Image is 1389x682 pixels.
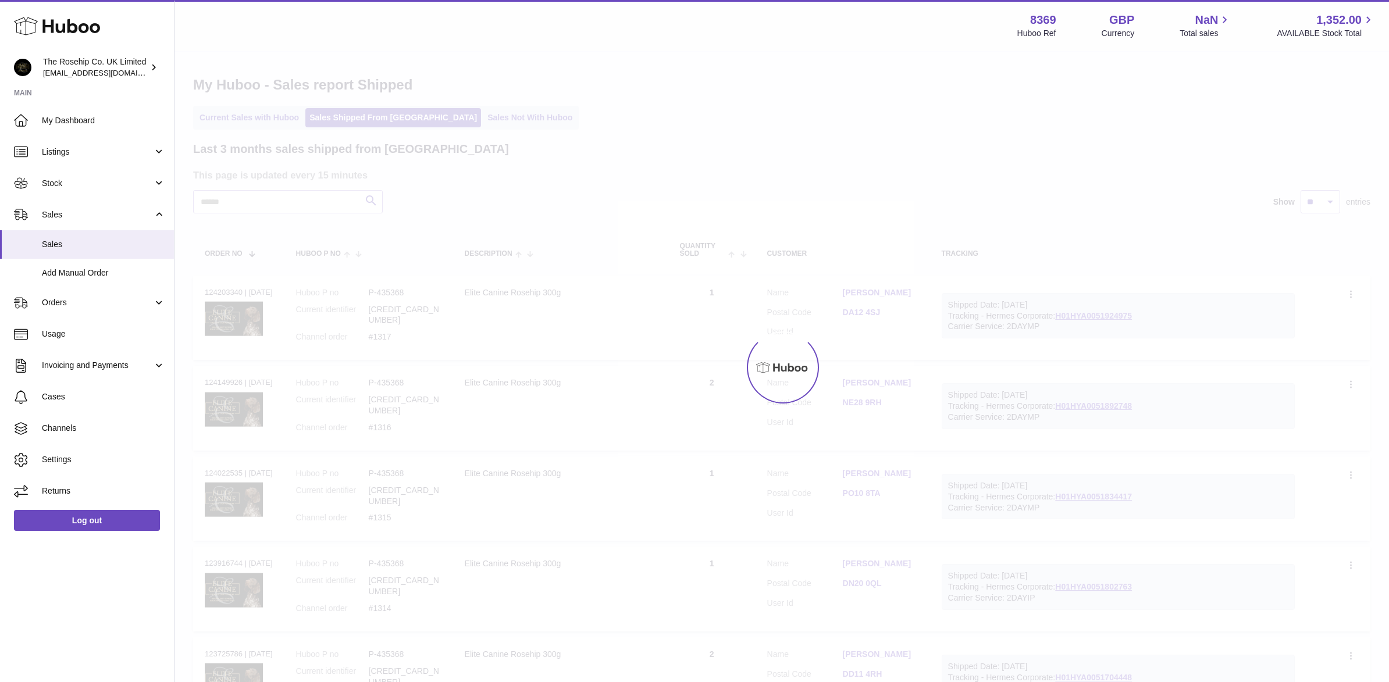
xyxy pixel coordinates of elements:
[42,115,165,126] span: My Dashboard
[1277,28,1375,39] span: AVAILABLE Stock Total
[1030,12,1056,28] strong: 8369
[42,391,165,402] span: Cases
[14,510,160,531] a: Log out
[42,485,165,497] span: Returns
[42,297,153,308] span: Orders
[42,360,153,371] span: Invoicing and Payments
[14,59,31,76] img: sales@eliteequineuk.com
[1180,28,1231,39] span: Total sales
[43,56,148,78] div: The Rosehip Co. UK Limited
[1277,12,1375,39] a: 1,352.00 AVAILABLE Stock Total
[42,178,153,189] span: Stock
[1195,12,1218,28] span: NaN
[1180,12,1231,39] a: NaN Total sales
[42,328,165,340] span: Usage
[1316,12,1362,28] span: 1,352.00
[42,147,153,158] span: Listings
[43,68,171,77] span: [EMAIL_ADDRESS][DOMAIN_NAME]
[1109,12,1134,28] strong: GBP
[42,267,165,278] span: Add Manual Order
[1017,28,1056,39] div: Huboo Ref
[42,209,153,220] span: Sales
[1102,28,1135,39] div: Currency
[42,423,165,434] span: Channels
[42,239,165,250] span: Sales
[42,454,165,465] span: Settings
